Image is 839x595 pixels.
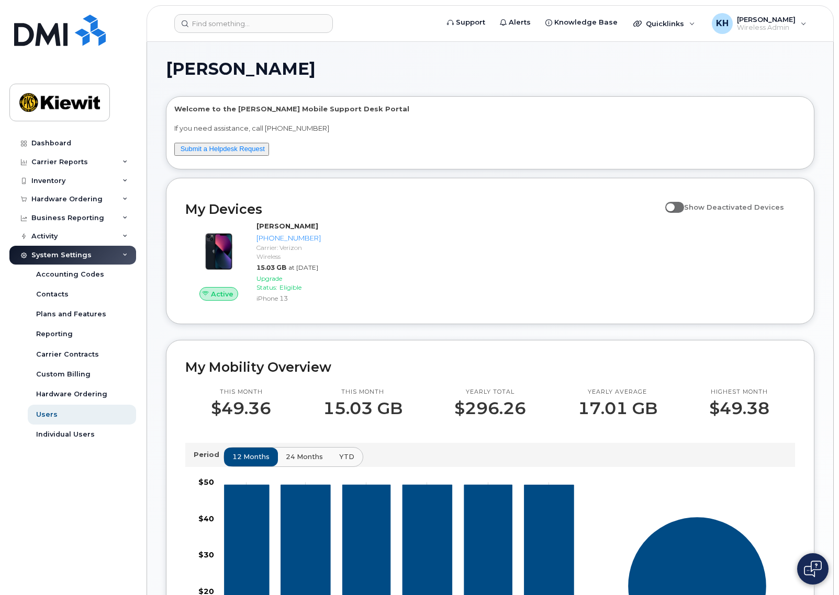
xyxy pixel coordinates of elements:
p: Welcome to the [PERSON_NAME] Mobile Support Desk Portal [174,104,806,114]
a: Active[PERSON_NAME][PHONE_NUMBER]Carrier: Verizon Wireless15.03 GBat [DATE]Upgrade Status:Eligibl... [185,221,328,305]
input: Show Deactivated Devices [665,197,674,205]
p: Yearly average [578,388,657,396]
p: 17.01 GB [578,399,657,418]
p: $49.36 [211,399,271,418]
p: If you need assistance, call [PHONE_NUMBER] [174,123,806,133]
div: [PHONE_NUMBER] [256,233,324,243]
strong: [PERSON_NAME] [256,222,318,230]
p: Yearly total [454,388,526,396]
p: This month [211,388,271,396]
span: [PERSON_NAME] [166,61,316,77]
span: YTD [339,452,354,462]
a: Submit a Helpdesk Request [181,145,265,153]
tspan: $40 [198,514,214,523]
button: Submit a Helpdesk Request [174,143,269,156]
p: $296.26 [454,399,526,418]
h2: My Mobility Overview [185,359,795,375]
p: Highest month [709,388,769,396]
div: iPhone 13 [256,294,324,303]
p: This month [323,388,402,396]
span: Active [211,289,233,299]
span: Upgrade Status: [256,274,282,291]
span: 15.03 GB [256,264,286,271]
span: Eligible [279,283,301,291]
span: at [DATE] [288,264,318,271]
img: Open chat [804,560,822,577]
img: image20231002-3703462-1ig824h.jpeg [194,226,244,277]
tspan: $50 [198,477,214,487]
span: 24 months [286,452,323,462]
p: Period [194,450,223,460]
p: 15.03 GB [323,399,402,418]
div: Carrier: Verizon Wireless [256,243,324,261]
h2: My Devices [185,201,660,217]
p: $49.38 [709,399,769,418]
tspan: $30 [198,551,214,560]
span: Show Deactivated Devices [684,203,784,211]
